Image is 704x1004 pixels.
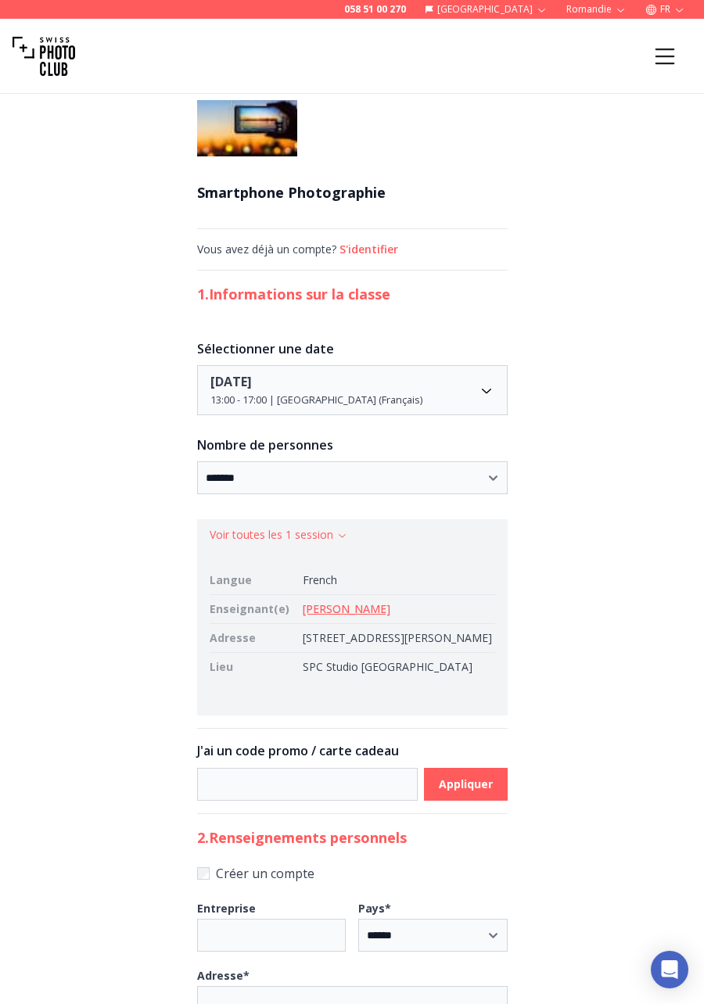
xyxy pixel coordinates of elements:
a: [PERSON_NAME] [303,601,390,616]
h1: Smartphone Photographie [197,181,508,203]
label: Créer un compte [197,862,508,884]
div: Open Intercom Messenger [651,951,688,988]
button: S'identifier [339,242,398,257]
b: Appliquer [439,776,493,792]
td: Enseignant(e) [210,595,297,624]
td: Lieu [210,653,297,682]
button: Appliquer [424,768,508,801]
h3: Nombre de personnes [197,436,508,454]
h2: 1. Informations sur la classe [197,283,508,305]
img: Swiss photo club [13,25,75,88]
div: Vous avez déjà un compte? [197,242,508,257]
td: SPC Studio [GEOGRAPHIC_DATA] [296,653,494,682]
h3: Sélectionner une date [197,339,508,358]
button: Voir toutes les 1 session [210,527,348,543]
button: Menu [638,30,691,83]
button: Date [197,365,508,415]
select: Pays* [358,919,508,952]
input: Entreprise [197,919,347,952]
h2: 2. Renseignements personnels [197,827,508,848]
a: 058 51 00 270 [344,3,406,16]
td: Adresse [210,624,297,653]
b: Pays * [358,901,391,916]
td: [STREET_ADDRESS][PERSON_NAME] [296,624,494,653]
b: Entreprise [197,901,256,916]
img: Smartphone Photographie [197,100,297,156]
td: Langue [210,566,297,595]
b: Adresse * [197,968,250,983]
td: French [296,566,494,595]
input: Créer un compte [197,867,210,880]
h3: J'ai un code promo / carte cadeau [197,741,508,760]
